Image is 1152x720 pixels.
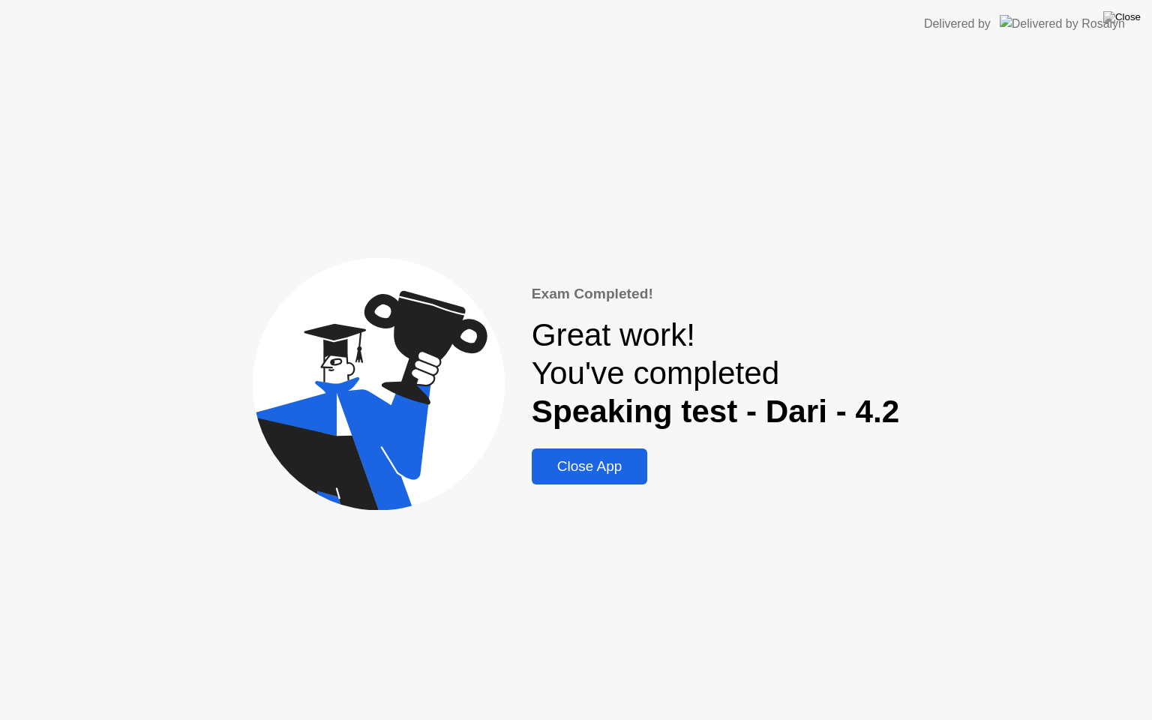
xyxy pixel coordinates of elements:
div: Close App [536,458,643,475]
b: Speaking test - Dari - 4.2 [532,394,900,429]
div: Great work! You've completed [532,316,900,430]
button: Close App [532,448,648,484]
img: Delivered by Rosalyn [1000,15,1125,32]
div: Delivered by [924,15,991,33]
img: Close [1103,11,1141,23]
div: Exam Completed! [532,283,900,305]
